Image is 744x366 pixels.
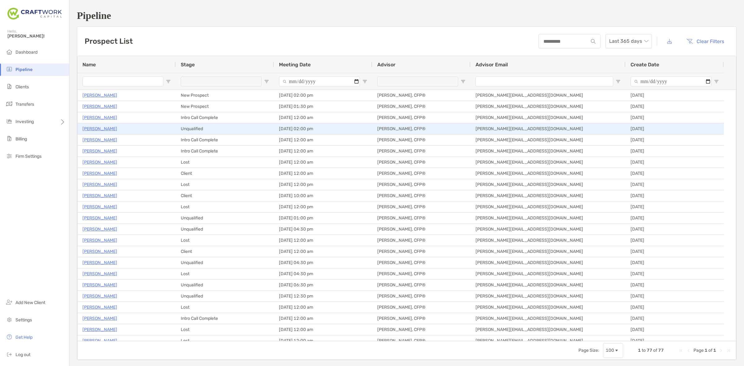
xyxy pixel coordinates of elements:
div: [PERSON_NAME], CFP® [372,123,471,134]
span: Transfers [15,102,34,107]
div: [DATE] 04:30 pm [274,257,372,268]
div: [DATE] 02:00 pm [274,123,372,134]
div: New Prospect [176,90,274,101]
div: [DATE] [626,291,724,302]
div: [DATE] 04:30 pm [274,268,372,279]
a: [PERSON_NAME] [82,91,117,99]
div: [DATE] [626,246,724,257]
div: [PERSON_NAME], CFP® [372,190,471,201]
a: [PERSON_NAME] [82,125,117,133]
div: [PERSON_NAME], CFP® [372,201,471,212]
div: [PERSON_NAME][EMAIL_ADDRESS][DOMAIN_NAME] [471,168,626,179]
span: Meeting Date [279,62,311,68]
p: [PERSON_NAME] [82,214,117,222]
div: Client [176,246,274,257]
div: Lost [176,179,274,190]
div: [DATE] [626,335,724,346]
div: [DATE] 01:30 pm [274,101,372,112]
span: Billing [15,136,27,142]
a: [PERSON_NAME] [82,292,117,300]
div: [DATE] 12:00 am [274,168,372,179]
p: [PERSON_NAME] [82,147,117,155]
span: of [708,348,712,353]
div: 100 [606,348,614,353]
div: Lost [176,157,274,168]
div: [PERSON_NAME], CFP® [372,157,471,168]
span: to [642,348,646,353]
div: [PERSON_NAME], CFP® [372,246,471,257]
div: [DATE] 12:00 am [274,146,372,157]
div: [PERSON_NAME][EMAIL_ADDRESS][DOMAIN_NAME] [471,280,626,290]
div: Unqualified [176,123,274,134]
span: 1 [638,348,641,353]
span: 77 [647,348,652,353]
img: billing icon [6,135,13,142]
span: Stage [181,62,195,68]
div: [DATE] [626,324,724,335]
div: Unqualified [176,213,274,223]
a: [PERSON_NAME] [82,326,117,333]
p: [PERSON_NAME] [82,170,117,177]
div: [DATE] 06:30 pm [274,280,372,290]
div: [PERSON_NAME][EMAIL_ADDRESS][DOMAIN_NAME] [471,213,626,223]
div: [DATE] [626,112,724,123]
div: [PERSON_NAME][EMAIL_ADDRESS][DOMAIN_NAME] [471,146,626,157]
div: [PERSON_NAME], CFP® [372,280,471,290]
div: Intro Call Complete [176,134,274,145]
div: [PERSON_NAME], CFP® [372,224,471,235]
span: Create Date [631,62,659,68]
a: [PERSON_NAME] [82,114,117,121]
button: Open Filter Menu [461,79,466,84]
a: [PERSON_NAME] [82,203,117,211]
div: [DATE] [626,157,724,168]
a: [PERSON_NAME] [82,225,117,233]
span: Add New Client [15,300,45,305]
div: Last Page [726,348,731,353]
div: Unqualified [176,280,274,290]
div: [DATE] [626,190,724,201]
div: Lost [176,201,274,212]
div: [PERSON_NAME], CFP® [372,313,471,324]
button: Open Filter Menu [616,79,621,84]
img: logout icon [6,351,13,358]
p: [PERSON_NAME] [82,270,117,278]
div: [DATE] 02:00 pm [274,90,372,101]
div: [PERSON_NAME], CFP® [372,235,471,246]
div: [PERSON_NAME], CFP® [372,168,471,179]
div: Lost [176,235,274,246]
a: [PERSON_NAME] [82,158,117,166]
div: [DATE] [626,257,724,268]
div: Page Size [603,343,623,358]
img: Zoe Logo [7,2,62,25]
div: [DATE] [626,280,724,290]
input: Meeting Date Filter Input [279,77,360,86]
div: [DATE] 12:00 am [274,157,372,168]
div: [PERSON_NAME], CFP® [372,291,471,302]
p: [PERSON_NAME] [82,315,117,322]
img: transfers icon [6,100,13,108]
span: Get Help [15,335,33,340]
div: [DATE] 12:00 am [274,302,372,313]
span: Clients [15,84,29,90]
p: [PERSON_NAME] [82,136,117,144]
div: [DATE] 12:00 am [274,335,372,346]
span: Advisor [377,62,396,68]
div: Unqualified [176,291,274,302]
div: [PERSON_NAME][EMAIL_ADDRESS][DOMAIN_NAME] [471,112,626,123]
div: [PERSON_NAME], CFP® [372,179,471,190]
a: [PERSON_NAME] [82,281,117,289]
div: Unqualified [176,224,274,235]
div: [PERSON_NAME], CFP® [372,112,471,123]
div: [PERSON_NAME], CFP® [372,324,471,335]
p: [PERSON_NAME] [82,236,117,244]
div: [PERSON_NAME][EMAIL_ADDRESS][DOMAIN_NAME] [471,313,626,324]
button: Open Filter Menu [362,79,367,84]
a: [PERSON_NAME] [82,248,117,255]
div: [PERSON_NAME][EMAIL_ADDRESS][DOMAIN_NAME] [471,179,626,190]
div: [PERSON_NAME], CFP® [372,257,471,268]
p: [PERSON_NAME] [82,259,117,267]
